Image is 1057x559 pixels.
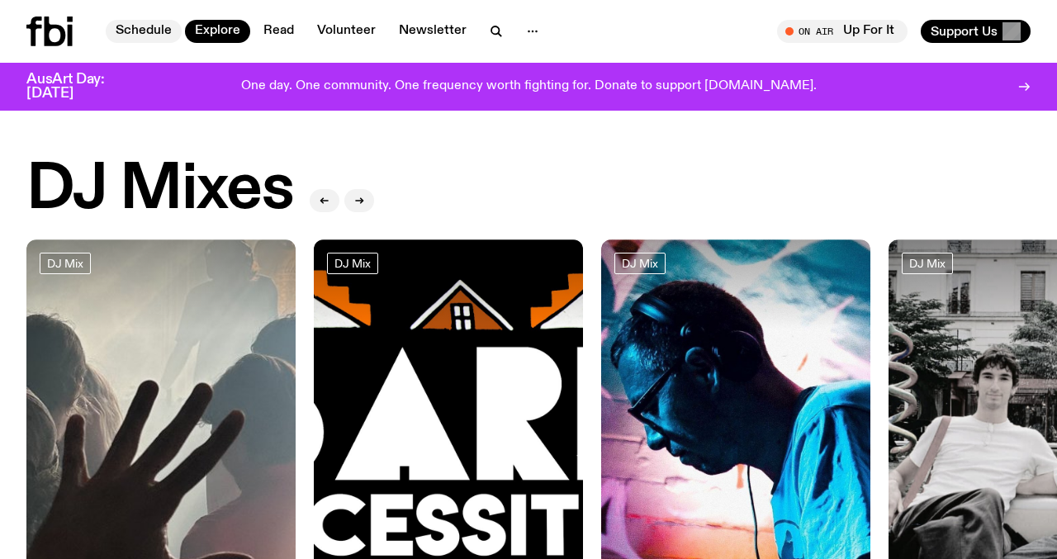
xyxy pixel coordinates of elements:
button: On AirUp For It [777,20,908,43]
a: DJ Mix [614,253,666,274]
span: DJ Mix [334,257,371,269]
a: Schedule [106,20,182,43]
button: Support Us [921,20,1031,43]
a: DJ Mix [327,253,378,274]
a: DJ Mix [902,253,953,274]
a: Explore [185,20,250,43]
span: DJ Mix [909,257,946,269]
a: Read [254,20,304,43]
h2: DJ Mixes [26,159,293,221]
a: Newsletter [389,20,476,43]
span: Support Us [931,24,998,39]
a: Volunteer [307,20,386,43]
span: DJ Mix [622,257,658,269]
p: One day. One community. One frequency worth fighting for. Donate to support [DOMAIN_NAME]. [241,79,817,94]
a: DJ Mix [40,253,91,274]
span: DJ Mix [47,257,83,269]
h3: AusArt Day: [DATE] [26,73,132,101]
